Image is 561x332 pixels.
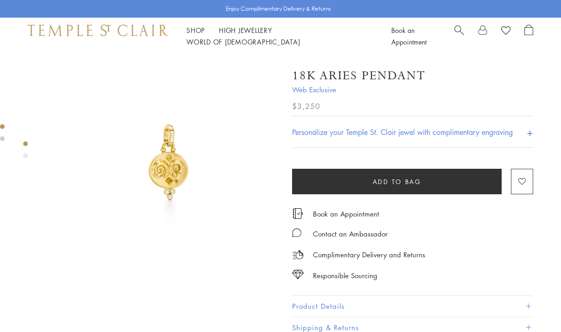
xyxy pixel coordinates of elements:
img: Temple St. Clair [28,25,168,36]
a: ShopShop [186,26,205,35]
button: Add to bag [292,169,502,194]
h4: + [527,123,533,140]
img: icon_delivery.svg [292,249,304,261]
a: View Wishlist [501,25,510,38]
img: MessageIcon-01_2.svg [292,228,301,237]
div: Product gallery navigation [23,139,28,166]
div: Responsible Sourcing [313,270,377,281]
img: 18K Aries Pendant [60,55,278,273]
p: Complimentary Delivery and Returns [313,249,425,261]
iframe: Gorgias live chat messenger [515,288,552,323]
a: High JewelleryHigh Jewellery [219,26,272,35]
span: Web Exclusive [292,84,533,96]
a: World of [DEMOGRAPHIC_DATA]World of [DEMOGRAPHIC_DATA] [186,37,300,46]
a: Search [454,25,464,48]
span: Add to bag [373,177,421,187]
h1: 18K Aries Pendant [292,68,426,84]
button: Product Details [292,296,533,317]
a: Book an Appointment [313,209,379,219]
h4: Personalize your Temple St. Clair jewel with complimentary engraving [292,127,513,138]
img: icon_appointment.svg [292,208,303,219]
a: Open Shopping Bag [524,25,533,48]
nav: Main navigation [186,25,370,48]
div: Contact an Ambassador [313,228,388,240]
a: Book an Appointment [391,26,427,46]
p: Enjoy Complimentary Delivery & Returns [226,4,331,13]
span: $3,250 [292,100,320,112]
img: icon_sourcing.svg [292,270,304,279]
